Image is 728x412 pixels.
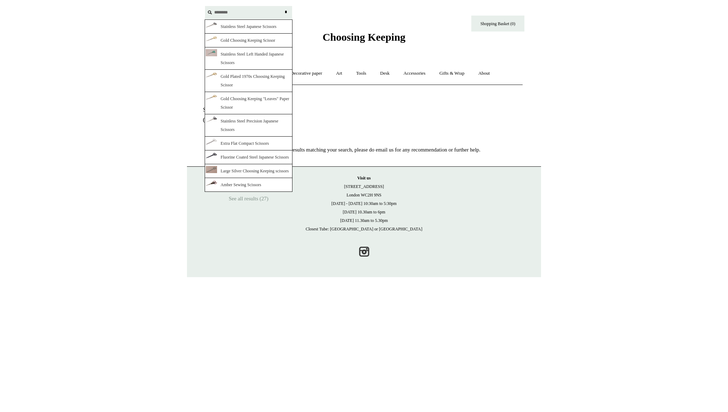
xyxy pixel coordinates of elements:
img: ChoosingKeeping_Session_121363_thumb.jpg [206,166,217,173]
p: [STREET_ADDRESS] London WC2H 9NS [DATE] - [DATE] 10:30am to 5:30pm [DATE] 10.30am to 6pm [DATE] 1... [194,174,534,233]
img: 2X1AEbgc9PL1liOQyvORa1Zm2cPnqbkwOwhyBu4gYPg_thumb.png [206,73,217,78]
img: 8xet14lwtJfyOqDdKrIIHggJn2rGSQv-6K31feX1NAI_thumb.png [206,181,217,186]
a: Accessories [397,64,432,83]
a: Shopping Basket (0) [471,16,524,32]
a: Gold Choosing Keeping "Leaves" Paper Scissor [205,92,292,114]
span: Choosing Keeping [323,31,405,43]
h1: Search results for: [203,106,372,113]
a: Gifts & Wrap [433,64,471,83]
img: 9AqAL5Eq9SwzgYAG0eQaINkc9MINXMzWwdqWar2b9rc_thumb.png [206,36,217,41]
a: Choosing Keeping [323,37,405,42]
img: 6hX_F5Z0_dpPz5Matf7nDi4p3eAqapZ_pV1nLSgrxg0_thumb.png [206,23,217,28]
a: Tools [350,64,373,83]
a: Extra Flat Compact Scissors [205,137,292,150]
a: Large Silver Choosing Keeping scissors [205,164,292,178]
h5: 0 results [203,116,372,125]
a: Stainless Steel Japanese Scissors [205,19,292,34]
a: Gold Plated 1970s Choosing Keeping Scissor [205,70,292,92]
a: Desk [374,64,396,83]
a: Art [330,64,348,83]
img: 7vS-kmUHCko8E-2zF6WCrhypC1S2BNg8bL39pfOQk2g_thumb.png [206,117,217,123]
strong: Visit us [357,176,371,181]
a: Stainless Steel Left Handed Japanese Scissors [205,47,292,70]
a: Amber Sewing Scissors [205,178,292,192]
a: Decorative paper [284,64,329,83]
a: Stainless Steel Precision Japanese Scissors [205,114,292,137]
a: Instagram [356,244,372,259]
img: cl9TAJBLbw5pGo4o5iofXmTlHjHEpswiyteBn40QNs4_thumb.png [206,153,217,158]
img: 3H-5xaHX6dtvriAkdc1U-3pyhGLHEKFVmZRkbjpQuy8_thumb.png [206,95,217,100]
img: X43vhhMP4WrC6LaQotpcyGYBjkFvJmhl5ZTwELuWilM_thumb.png [206,139,217,145]
p: Unfortunately there are no results matching your search, please do email us for any recommendatio... [187,145,527,154]
a: About [472,64,496,83]
a: Gold Choosing Keeping Scissor [205,34,292,47]
a: Fluorine Coated Steel Japanese Scissors [205,150,292,164]
a: See all results (27) [205,192,292,205]
img: CopyrightChoosingKeeping20230301BS17783RT_thumb.jpg [206,49,217,56]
